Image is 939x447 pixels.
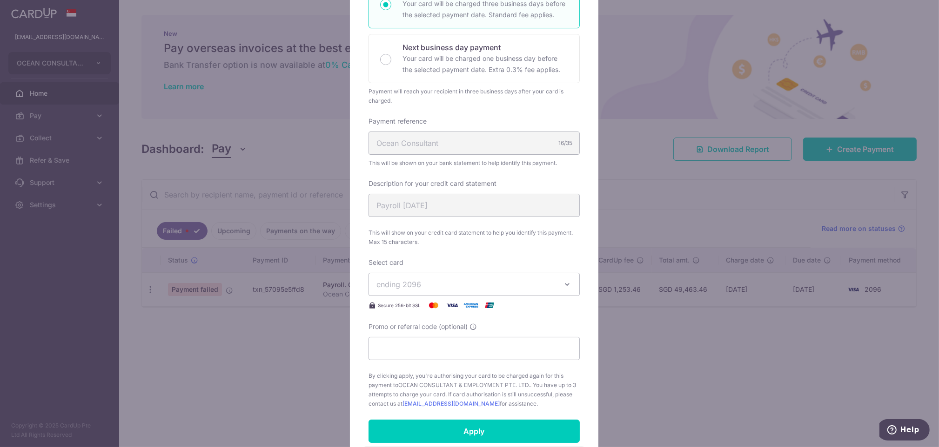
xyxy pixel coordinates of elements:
[402,53,568,75] p: Your card will be charged one business day before the selected payment date. Extra 0.3% fee applies.
[369,258,403,267] label: Select card
[369,87,580,105] div: Payment will reach your recipient in three business days after your card is charged.
[378,302,421,309] span: Secure 256-bit SSL
[879,419,930,442] iframe: Opens a widget where you can find more information
[369,117,427,126] label: Payment reference
[402,42,568,53] p: Next business day payment
[376,280,421,289] span: ending 2096
[480,300,499,311] img: UnionPay
[443,300,462,311] img: Visa
[462,300,480,311] img: American Express
[424,300,443,311] img: Mastercard
[369,179,496,188] label: Description for your credit card statement
[369,371,580,408] span: By clicking apply, you're authorising your card to be charged again for this payment to . You hav...
[369,322,468,331] span: Promo or referral code (optional)
[398,381,530,388] span: OCEAN CONSULTANT & EMPLOYMENT PTE. LTD.
[558,138,572,148] div: 16/35
[369,273,580,296] button: ending 2096
[369,158,580,168] span: This will be shown on your bank statement to help identify this payment.
[369,420,580,443] input: Apply
[402,400,500,407] a: [EMAIL_ADDRESS][DOMAIN_NAME]
[369,228,580,247] span: This will show on your credit card statement to help you identify this payment. Max 15 characters.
